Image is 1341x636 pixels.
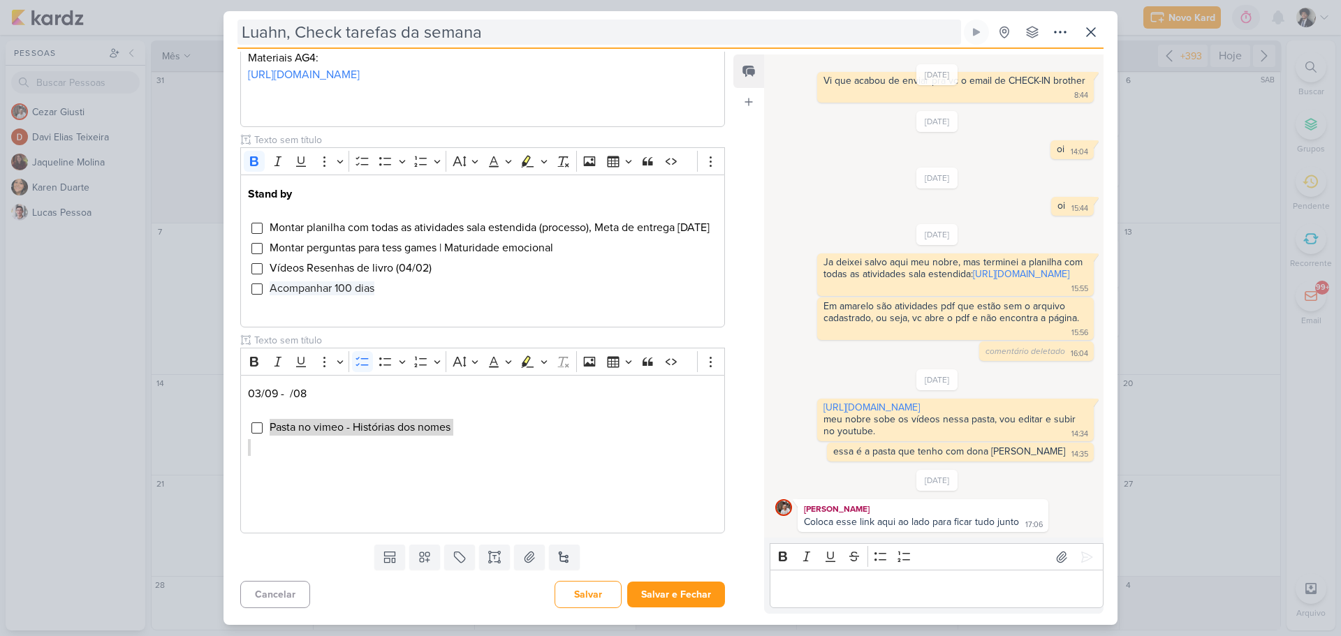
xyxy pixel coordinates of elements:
div: 15:55 [1071,283,1088,295]
span: Montar planilha com todas as atividades sala estendida (processo), Meta de entrega [DATE] [270,221,710,235]
input: Kard Sem Título [237,20,961,45]
button: Salvar [555,581,622,608]
a: [URL][DOMAIN_NAME] [973,268,1069,280]
button: Cancelar [240,581,310,608]
div: 15:44 [1071,203,1088,214]
div: Ligar relógio [971,27,982,38]
div: 14:04 [1071,147,1088,158]
p: 03/09 - /08 [248,385,717,402]
div: 16:04 [1071,348,1088,360]
div: 8:44 [1074,90,1088,101]
div: [PERSON_NAME] [800,502,1046,516]
div: Editor editing area: main [240,175,725,327]
span: Montar perguntas para tess games | Maturidade emocional [270,241,553,255]
strong: Stand by [248,187,292,201]
div: 17:06 [1025,519,1043,531]
span: Vídeos Resenhas de livro (04/02) [270,261,432,275]
span: Pasta no vimeo - Histórias dos nomes [270,420,450,434]
span: comentário deletado [985,346,1065,356]
div: Editor toolbar [770,543,1104,570]
span: Acompanhar 100 dias [270,281,374,295]
a: [URL][DOMAIN_NAME] [823,401,920,413]
div: meu nobre sobe os vídeos nessa pasta, vou editar e subir no youtube. [823,413,1078,437]
div: Em amarelo são atividades pdf que estão sem o arquivo cadastrado, ou seja, vc abre o pdf e não en... [823,300,1079,324]
img: Cezar Giusti [775,499,792,516]
div: oi [1057,143,1064,155]
div: 14:34 [1071,429,1088,440]
div: Coloca esse link aqui ao lado para ficar tudo junto [804,516,1019,528]
a: [URL][DOMAIN_NAME] [248,68,360,82]
div: 14:35 [1071,449,1088,460]
div: Editor editing area: main [240,375,725,534]
div: essa é a pasta que tenho com dona [PERSON_NAME] [833,445,1065,457]
div: 15:56 [1071,327,1088,339]
div: oi [1057,200,1065,212]
input: Texto sem título [251,333,725,348]
div: Editor toolbar [240,147,725,175]
button: Salvar e Fechar [627,582,725,607]
p: Materiais AG4: [248,50,717,66]
div: Ja deixei salvo aqui meu nobre, mas terminei a planilha com todas as atividades sala estendida: [823,256,1085,280]
div: Editor editing area: main [770,570,1104,608]
input: Texto sem título [251,133,725,147]
div: Editor toolbar [240,348,725,375]
div: Vi que acabou de enviar pra vc o email de CHECK-IN brother [823,75,1085,87]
